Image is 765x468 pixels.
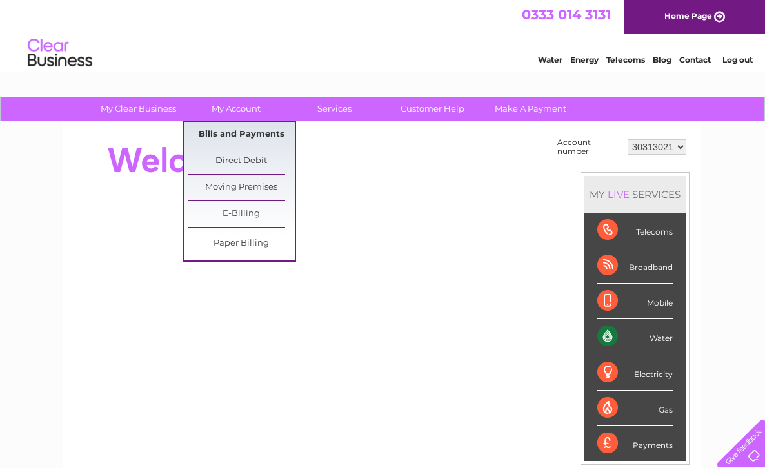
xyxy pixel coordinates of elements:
[605,188,632,200] div: LIVE
[27,34,93,73] img: logo.png
[281,97,388,121] a: Services
[722,55,753,64] a: Log out
[570,55,599,64] a: Energy
[597,355,673,391] div: Electricity
[597,426,673,461] div: Payments
[597,391,673,426] div: Gas
[584,176,686,213] div: MY SERVICES
[597,284,673,319] div: Mobile
[79,7,688,63] div: Clear Business is a trading name of Verastar Limited (registered in [GEOGRAPHIC_DATA] No. 3667643...
[188,201,295,227] a: E-Billing
[653,55,671,64] a: Blog
[379,97,486,121] a: Customer Help
[188,122,295,148] a: Bills and Payments
[522,6,611,23] a: 0333 014 3131
[597,213,673,248] div: Telecoms
[597,248,673,284] div: Broadband
[554,135,624,159] td: Account number
[606,55,645,64] a: Telecoms
[85,97,192,121] a: My Clear Business
[188,231,295,257] a: Paper Billing
[538,55,562,64] a: Water
[183,97,290,121] a: My Account
[188,175,295,200] a: Moving Premises
[477,97,584,121] a: Make A Payment
[188,148,295,174] a: Direct Debit
[679,55,711,64] a: Contact
[597,319,673,355] div: Water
